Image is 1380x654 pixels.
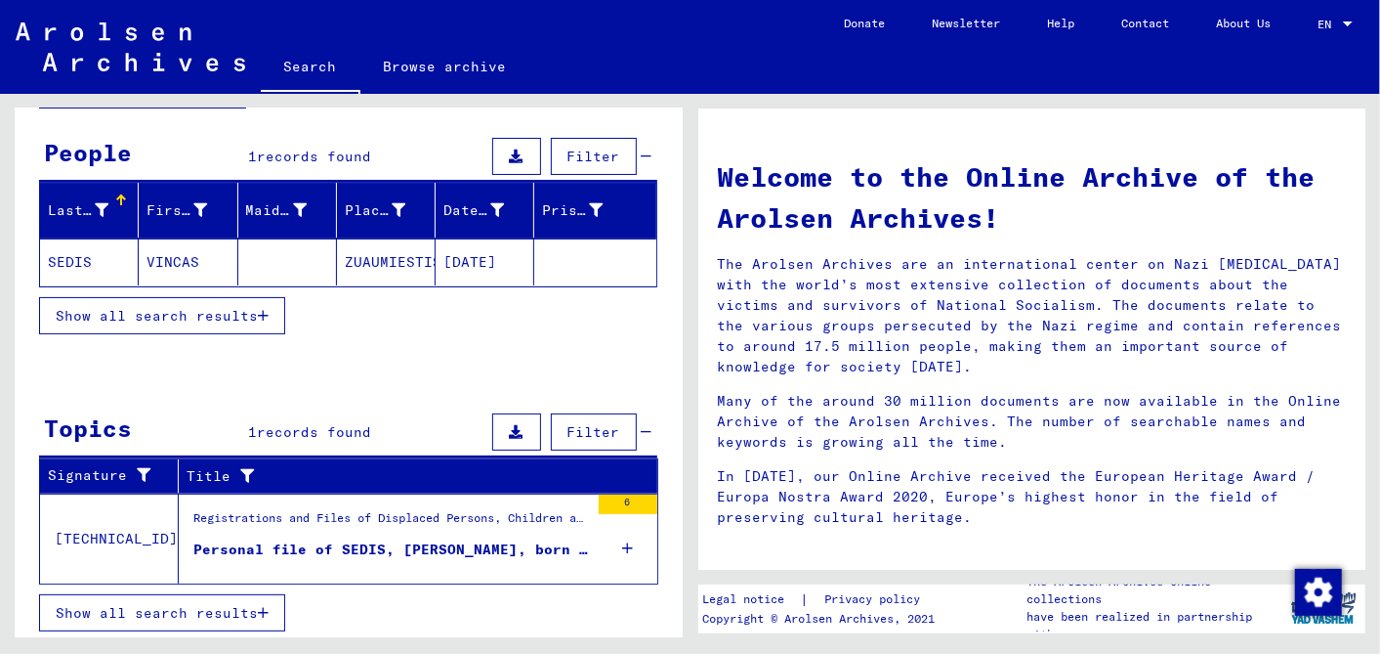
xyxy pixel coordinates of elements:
div: Place of Birth [345,200,405,221]
p: The Arolsen Archives online collections [1026,573,1281,608]
mat-header-cell: Maiden Name [238,183,337,238]
mat-header-cell: Last Name [40,183,139,238]
span: Filter [567,148,620,165]
div: Prisoner # [542,195,632,226]
mat-header-cell: First Name [139,183,237,238]
img: Change consent [1295,569,1342,616]
mat-cell: VINCAS [139,239,237,285]
span: EN [1317,18,1339,31]
button: Filter [551,414,637,451]
div: Signature [48,465,153,486]
mat-cell: SEDIS [40,239,139,285]
mat-header-cell: Date of Birth [436,183,534,238]
div: | [702,589,943,610]
div: First Name [146,195,236,226]
img: yv_logo.png [1287,584,1360,632]
div: First Name [146,200,207,221]
span: 1 [248,423,257,441]
mat-cell: [DATE] [436,239,534,285]
p: Copyright © Arolsen Archives, 2021 [702,610,943,628]
p: Many of the around 30 million documents are now available in the Online Archive of the Arolsen Ar... [718,391,1347,453]
div: Prisoner # [542,200,603,221]
p: In [DATE], our Online Archive received the European Heritage Award / Europa Nostra Award 2020, Eu... [718,466,1347,528]
div: People [44,135,132,170]
span: 1 [248,148,257,165]
p: have been realized in partnership with [1026,608,1281,643]
td: [TECHNICAL_ID] [40,494,179,584]
a: Legal notice [702,589,800,610]
div: Date of Birth [443,200,504,221]
a: Browse archive [360,43,530,90]
div: Maiden Name [246,195,336,226]
div: Last Name [48,200,108,221]
mat-header-cell: Prisoner # [534,183,655,238]
div: Change consent [1294,568,1341,615]
span: records found [257,423,371,441]
div: Topics [44,411,132,446]
div: Personal file of SEDIS, [PERSON_NAME], born on [DEMOGRAPHIC_DATA], born in [GEOGRAPHIC_DATA] [193,540,589,560]
div: Registrations and Files of Displaced Persons, Children and Missing Persons / Relief Programs of V... [193,509,589,537]
div: Title [187,460,634,492]
a: Search [261,43,360,94]
div: 6 [599,495,657,514]
button: Filter [551,138,637,175]
button: Show all search results [39,297,285,334]
div: Maiden Name [246,200,307,221]
h1: Welcome to the Online Archive of the Arolsen Archives! [718,156,1347,239]
div: Place of Birth [345,195,435,226]
div: Signature [48,460,178,492]
span: Show all search results [56,604,258,622]
div: Title [187,466,609,487]
p: The Arolsen Archives are an international center on Nazi [MEDICAL_DATA] with the world’s most ext... [718,254,1347,377]
span: Filter [567,423,620,441]
img: Arolsen_neg.svg [16,22,245,71]
div: Last Name [48,195,138,226]
mat-cell: ZUAUMIESTIS [337,239,436,285]
a: Privacy policy [809,589,943,610]
span: records found [257,148,371,165]
span: Show all search results [56,307,258,325]
mat-header-cell: Place of Birth [337,183,436,238]
div: Date of Birth [443,195,533,226]
button: Show all search results [39,594,285,632]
